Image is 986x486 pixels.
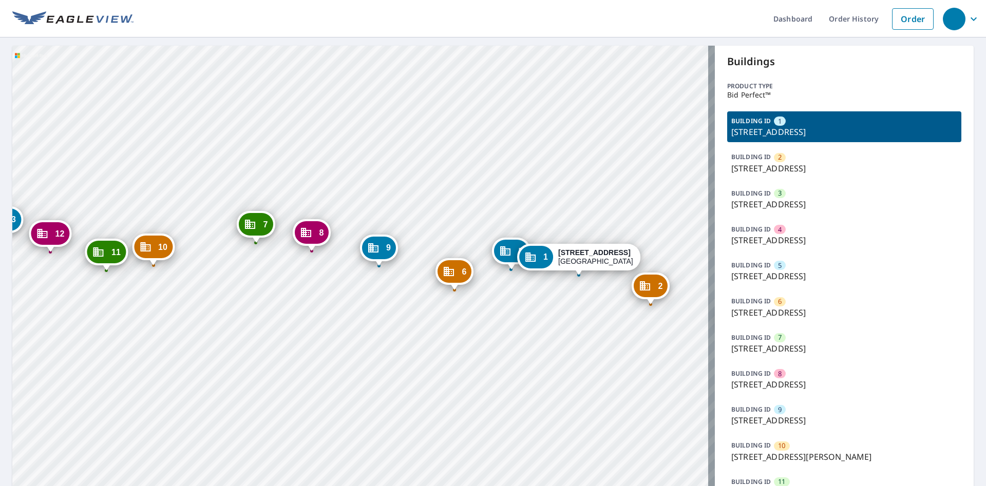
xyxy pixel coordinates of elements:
div: Dropped pin, building 7, Commercial property, 12121 Sugar Mill Rd Longmont, CO 80501 [237,211,275,243]
p: BUILDING ID [731,189,771,198]
span: 1 [778,116,782,126]
span: 12 [55,230,65,238]
div: Dropped pin, building 2, Commercial property, 12255 Sugar Mill Rd Longmont, CO 80501 [632,273,670,304]
p: BUILDING ID [731,297,771,305]
p: BUILDING ID [731,441,771,450]
span: 8 [319,229,324,237]
span: 2 [778,152,782,162]
a: Order [892,8,934,30]
p: BUILDING ID [731,152,771,161]
span: 4 [778,225,782,235]
span: 5 [778,261,782,270]
span: 11 [111,248,121,256]
span: 10 [158,243,167,251]
p: [STREET_ADDRESS] [731,198,957,210]
span: 10 [778,441,785,451]
div: Dropped pin, building 5, Commercial property, 12189 Sugar Mill Rd Longmont, CO 80501 [492,238,530,269]
strong: [STREET_ADDRESS] [558,248,631,257]
div: Dropped pin, building 10, Commercial property, 11504 E Rogers Rd Longmont, CO 80501 [132,234,175,265]
span: 1 [543,253,548,261]
p: BUILDING ID [731,477,771,486]
p: [STREET_ADDRESS] [731,342,957,355]
p: Bid Perfect™ [727,91,961,99]
p: [STREET_ADDRESS] [731,414,957,426]
div: Dropped pin, building 6, Commercial property, 12121 Sugar Mill Rd Longmont, CO 80501 [435,258,473,290]
span: 6 [462,268,466,276]
span: 9 [778,405,782,415]
div: Dropped pin, building 11, Commercial property, 11504 E Rogers Rd Longmont, CO 80501 [85,239,128,270]
span: 13 [7,216,16,223]
p: [STREET_ADDRESS] [731,306,957,319]
div: Dropped pin, building 12, Commercial property, 11504 E Rogers Rd Longmont, CO 80501 [29,220,72,252]
span: 7 [263,221,268,228]
div: Dropped pin, building 8, Commercial property, 12121 Sugar Mill Rd Longmont, CO 80501 [293,219,331,251]
span: 9 [386,244,391,251]
p: [STREET_ADDRESS] [731,234,957,246]
p: BUILDING ID [731,333,771,342]
div: Dropped pin, building 9, Commercial property, 12121 Sugar Mill Rd Longmont, CO 80501 [360,235,398,266]
p: [STREET_ADDRESS][PERSON_NAME] [731,451,957,463]
div: Dropped pin, building 1, Commercial property, 12223 Sugar Mill Rd Longmont, CO 80501 [517,244,640,276]
p: [STREET_ADDRESS] [731,162,957,174]
span: 8 [778,369,782,379]
p: [STREET_ADDRESS] [731,270,957,282]
p: Buildings [727,54,961,69]
div: [GEOGRAPHIC_DATA] [558,248,633,266]
p: BUILDING ID [731,369,771,378]
img: EV Logo [12,11,134,27]
p: BUILDING ID [731,261,771,269]
p: BUILDING ID [731,405,771,414]
span: 7 [778,333,782,342]
p: BUILDING ID [731,225,771,234]
p: BUILDING ID [731,116,771,125]
p: [STREET_ADDRESS] [731,378,957,391]
span: 3 [778,188,782,198]
p: [STREET_ADDRESS] [731,126,957,138]
span: 6 [778,297,782,306]
p: Product type [727,82,961,91]
span: 2 [658,282,662,290]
